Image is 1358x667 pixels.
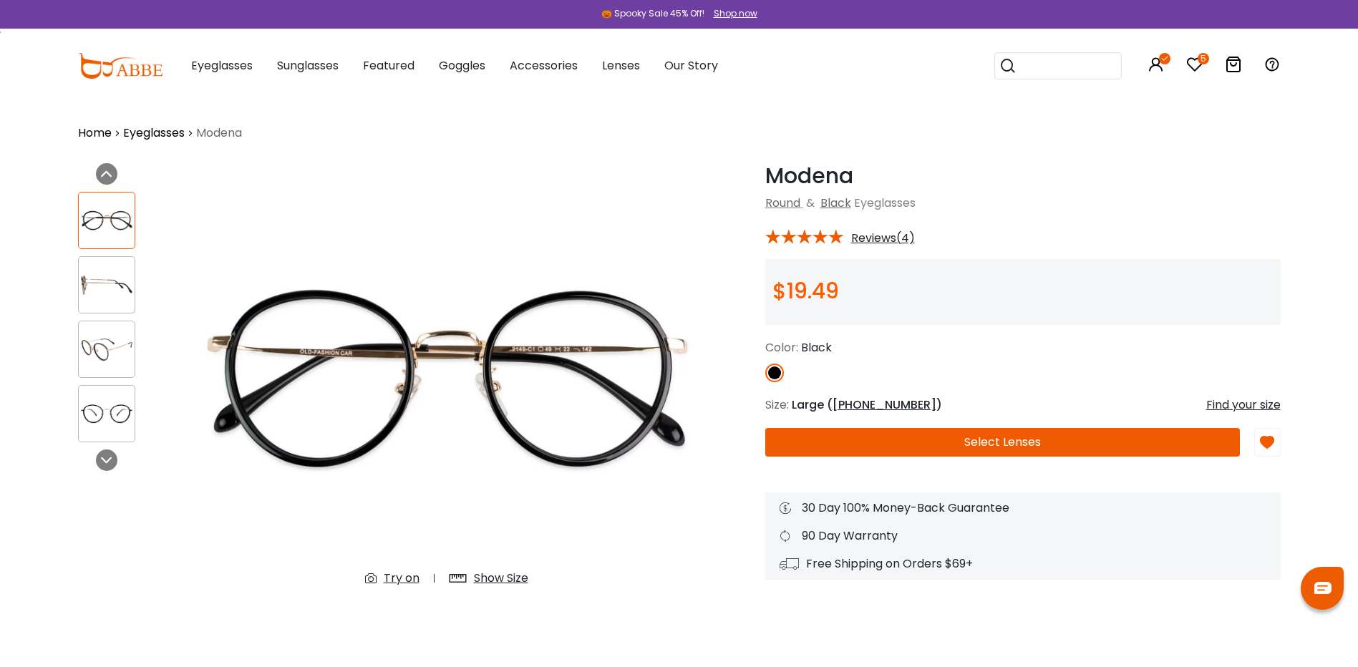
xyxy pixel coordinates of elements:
img: Modena Black Combination Eyeglasses , SpringHinges , NosePads Frames from ABBE Glasses [79,207,135,235]
span: Large ( ) [792,396,942,413]
img: Modena Black Combination Eyeglasses , SpringHinges , NosePads Frames from ABBE Glasses [79,400,135,428]
h1: Modena [765,163,1281,189]
span: Modena [196,125,242,142]
div: Try on [384,570,419,587]
span: Eyeglasses [191,57,253,74]
img: chat [1314,582,1332,594]
span: Black [801,339,832,356]
span: Accessories [510,57,578,74]
i: 5 [1198,53,1209,64]
span: [PHONE_NUMBER] [833,396,936,413]
span: Color: [765,339,798,356]
div: 30 Day 100% Money-Back Guarantee [780,500,1266,517]
span: & [803,195,818,211]
div: Shop now [714,7,757,20]
img: Modena Black Combination Eyeglasses , SpringHinges , NosePads Frames from ABBE Glasses [79,271,135,299]
button: Select Lenses [765,428,1240,457]
a: 5 [1186,59,1203,75]
a: Eyeglasses [123,125,185,142]
span: Featured [363,57,414,74]
span: $19.49 [772,276,839,306]
div: 🎃 Spooky Sale 45% Off! [601,7,704,20]
div: Find your size [1206,396,1281,414]
span: Our Story [664,57,718,74]
span: Sunglasses [277,57,339,74]
div: 90 Day Warranty [780,527,1266,545]
a: Shop now [707,7,757,19]
span: Goggles [439,57,485,74]
img: Modena Black Combination Eyeglasses , SpringHinges , NosePads Frames from ABBE Glasses [185,163,708,598]
img: abbeglasses.com [78,53,163,79]
div: Free Shipping on Orders $69+ [780,555,1266,573]
a: Round [765,195,800,211]
span: Size: [765,396,789,413]
img: Modena Black Combination Eyeglasses , SpringHinges , NosePads Frames from ABBE Glasses [79,336,135,364]
span: Reviews(4) [851,232,915,245]
a: Home [78,125,112,142]
span: Lenses [602,57,640,74]
span: Eyeglasses [854,195,916,211]
a: Black [820,195,851,211]
div: Show Size [474,570,528,587]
